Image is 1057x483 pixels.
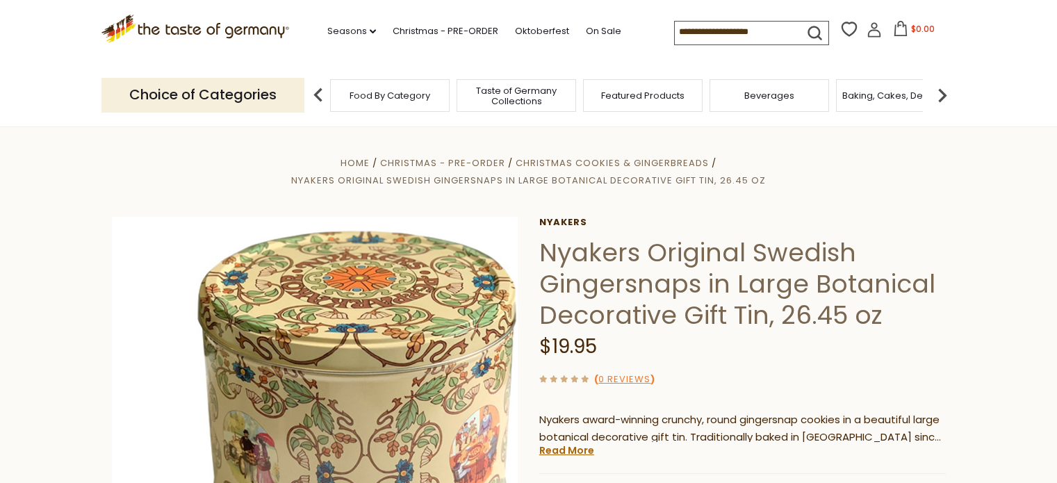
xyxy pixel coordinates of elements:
img: previous arrow [304,81,332,109]
a: Christmas Cookies & Gingerbreads [516,156,709,170]
h1: Nyakers Original Swedish Gingersnaps in Large Botanical Decorative Gift Tin, 26.45 oz [539,237,946,331]
a: Beverages [744,90,794,101]
a: 0 Reviews [598,373,650,387]
img: next arrow [928,81,956,109]
span: ( ) [594,373,655,386]
a: Christmas - PRE-ORDER [380,156,505,170]
a: Read More [539,443,594,457]
span: $19.95 [539,333,597,360]
a: Nyakers [539,217,946,228]
a: Featured Products [601,90,685,101]
a: Nyakers Original Swedish Gingersnaps in Large Botanical Decorative Gift Tin, 26.45 oz [291,174,766,187]
p: Nyakers award-winning crunchy, round gingersnap cookies in a beautiful large botanical decorative... [539,411,946,446]
a: Oktoberfest [515,24,569,39]
p: Choice of Categories [101,78,304,112]
button: $0.00 [885,21,944,42]
a: Food By Category [350,90,430,101]
a: On Sale [586,24,621,39]
a: Taste of Germany Collections [461,85,572,106]
a: Seasons [327,24,376,39]
a: Baking, Cakes, Desserts [842,90,950,101]
span: $0.00 [911,23,935,35]
a: Christmas - PRE-ORDER [393,24,498,39]
a: Home [341,156,370,170]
